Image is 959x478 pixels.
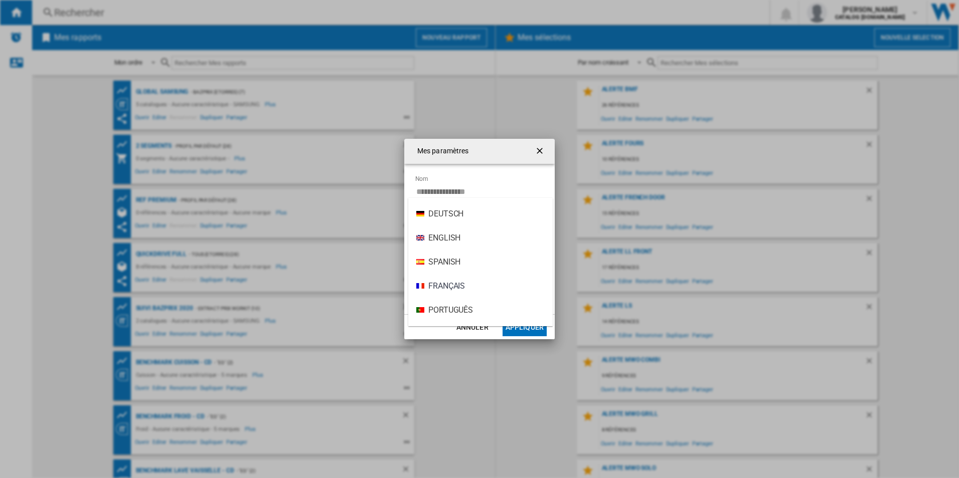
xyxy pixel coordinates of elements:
span: Français [428,281,465,292]
img: fr_FR.png [416,283,424,289]
span: English [428,232,460,244]
span: Spanish [428,257,460,268]
span: Deutsch [428,208,463,219]
img: es_ES.png [416,259,424,265]
img: en_GB.png [416,235,424,241]
img: de_DE.png [416,211,424,216]
span: Português [428,305,473,316]
img: pt_PT.png [416,307,424,313]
